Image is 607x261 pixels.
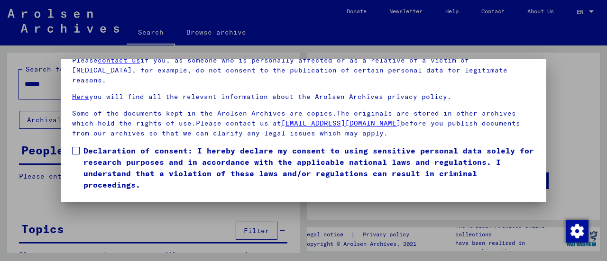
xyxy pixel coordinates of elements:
[566,220,589,243] img: Change consent
[98,56,140,64] a: contact us
[72,108,535,138] p: Some of the documents kept in the Arolsen Archives are copies.The originals are stored in other a...
[72,92,89,101] a: Here
[281,119,401,127] a: [EMAIL_ADDRESS][DOMAIN_NAME]
[565,219,588,242] div: Change consent
[83,145,535,190] span: Declaration of consent: I hereby declare my consent to using sensitive personal data solely for r...
[72,92,535,102] p: you will find all the relevant information about the Arolsen Archives privacy policy.
[72,55,535,85] p: Please if you, as someone who is personally affected or as a relative of a victim of [MEDICAL_DAT...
